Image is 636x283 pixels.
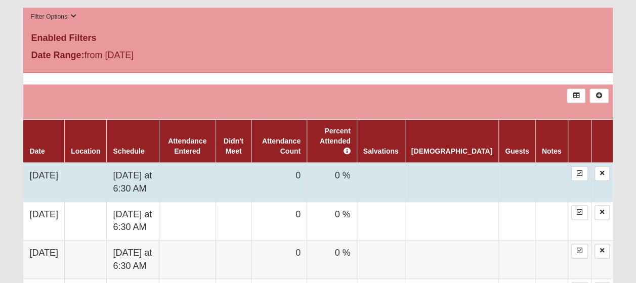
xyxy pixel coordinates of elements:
[27,12,79,22] button: Filter Options
[224,269,229,280] a: Web cache enabled
[251,202,307,240] td: 0
[224,137,243,155] a: Didn't Meet
[10,272,72,279] a: Page Load Time: 1.21s
[82,271,149,280] span: ViewState Size: 50 KB
[571,244,588,258] a: Enter Attendance
[23,202,64,240] td: [DATE]
[611,265,629,280] a: Page Properties (Alt+P)
[23,163,64,202] td: [DATE]
[251,163,307,202] td: 0
[571,205,588,220] a: Enter Attendance
[307,202,357,240] td: 0 %
[595,244,610,258] a: Delete
[168,137,206,155] a: Attendance Entered
[113,147,144,155] a: Schedule
[307,163,357,202] td: 0 %
[31,49,84,62] label: Date Range:
[107,202,159,240] td: [DATE] at 6:30 AM
[307,240,357,278] td: 0 %
[589,88,608,103] a: Alt+N
[405,119,498,163] th: [DEMOGRAPHIC_DATA]
[567,88,585,103] a: Export to Excel
[23,240,64,278] td: [DATE]
[595,205,610,220] a: Delete
[31,33,605,44] h4: Enabled Filters
[107,163,159,202] td: [DATE] at 6:30 AM
[29,147,45,155] a: Date
[71,147,100,155] a: Location
[23,49,220,65] div: from [DATE]
[499,119,535,163] th: Guests
[357,119,405,163] th: Salvations
[542,147,562,155] a: Notes
[571,166,588,181] a: Enter Attendance
[595,166,610,181] a: Delete
[320,127,351,155] a: Percent Attended
[157,271,216,280] span: HTML Size: 182 KB
[262,137,301,155] a: Attendance Count
[251,240,307,278] td: 0
[107,240,159,278] td: [DATE] at 6:30 AM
